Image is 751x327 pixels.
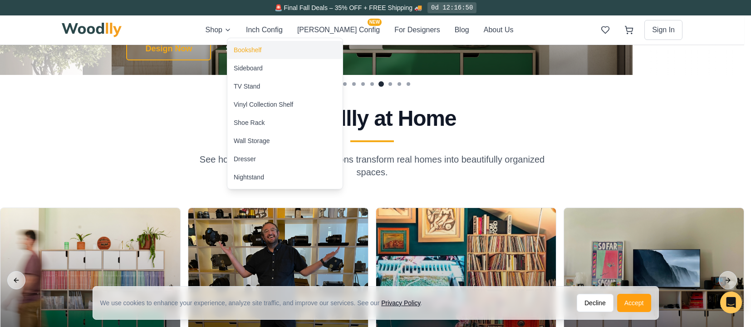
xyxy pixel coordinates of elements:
div: TV Stand [234,82,260,91]
div: Shop [227,38,343,189]
div: Vinyl Collection Shelf [234,100,293,109]
div: Bookshelf [234,45,261,54]
div: Nightstand [234,173,264,182]
div: Dresser [234,154,256,163]
div: Shoe Rack [234,118,265,127]
div: Sideboard [234,64,263,73]
div: Wall Storage [234,136,270,145]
